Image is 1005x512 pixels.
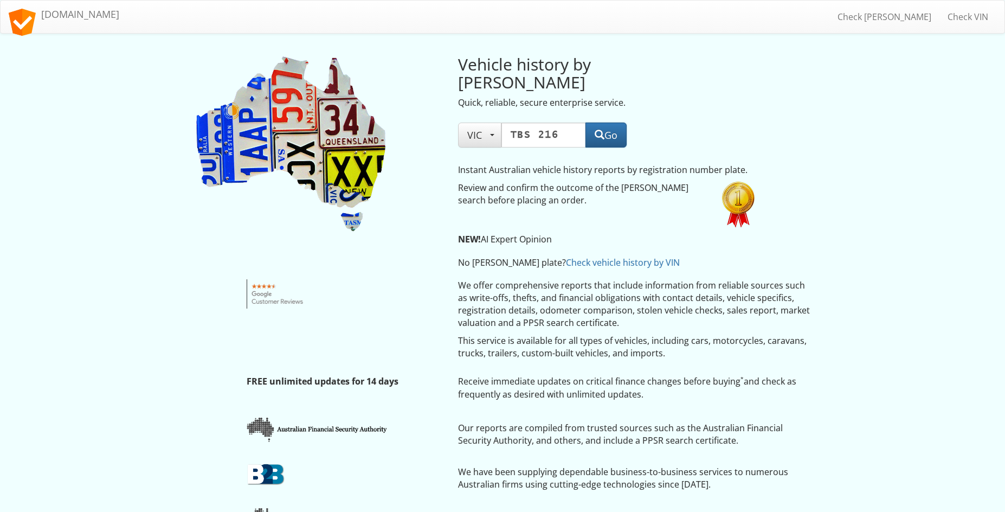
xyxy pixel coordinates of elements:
p: Quick, reliable, secure enterprise service. [458,97,706,109]
p: We offer comprehensive reports that include information from reliable sources such as write-offs,... [458,279,812,329]
img: afsa.png [247,417,389,443]
span: VIC [467,129,492,142]
h2: Vehicle history by [PERSON_NAME] [458,55,706,91]
img: logo.svg [9,9,36,36]
p: This service is available for all types of vehicles, including cars, motorcycles, caravans, truck... [458,335,812,360]
strong: FREE unlimited updates for 14 days [247,375,398,387]
a: [DOMAIN_NAME] [1,1,127,28]
img: Google customer reviews [247,279,309,309]
a: Check VIN [939,3,996,30]
img: 60xNx1st.png.pagespeed.ic.dCaXidl4M0.png [722,182,755,228]
p: Our reports are compiled from trusted sources such as the Australian Financial Security Authority... [458,422,812,447]
button: VIC [458,123,501,148]
p: Instant Australian vehicle history reports by registration number plate. [458,164,759,176]
strong: NEW! [458,233,481,245]
p: We have been supplying dependable business-to-business services to numerous Australian firms usin... [458,466,812,491]
p: Review and confirm the outcome of the [PERSON_NAME] search before placing an order. [458,182,706,207]
button: Go [585,123,627,148]
p: AI Expert Opinion [458,233,759,246]
a: Check vehicle history by VIN [566,257,680,268]
a: Check [PERSON_NAME] [829,3,939,30]
input: Rego [501,123,586,148]
p: Receive immediate updates on critical finance changes before buying and check as frequently as de... [458,375,812,400]
p: No [PERSON_NAME] plate? [458,257,759,269]
img: b2b.png [247,463,285,485]
img: Rego Check [194,55,389,234]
